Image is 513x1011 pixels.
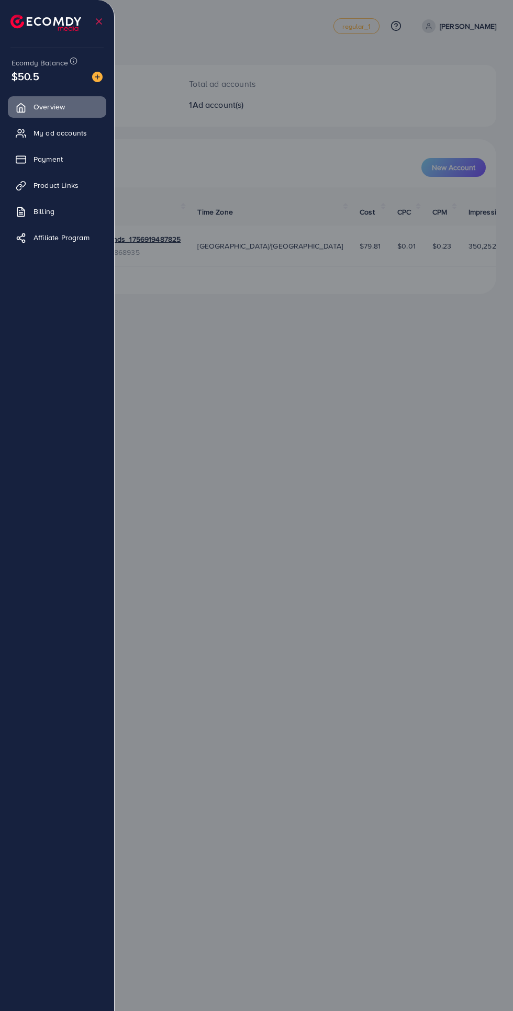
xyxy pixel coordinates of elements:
[34,154,63,164] span: Payment
[8,122,106,143] a: My ad accounts
[34,128,87,138] span: My ad accounts
[8,175,106,196] a: Product Links
[12,69,39,84] span: $50.5
[8,149,106,170] a: Payment
[10,15,81,31] img: logo
[8,201,106,222] a: Billing
[92,72,103,82] img: image
[34,102,65,112] span: Overview
[12,58,68,68] span: Ecomdy Balance
[8,96,106,117] a: Overview
[34,232,90,243] span: Affiliate Program
[8,227,106,248] a: Affiliate Program
[469,964,505,1003] iframe: Chat
[34,206,54,217] span: Billing
[34,180,79,190] span: Product Links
